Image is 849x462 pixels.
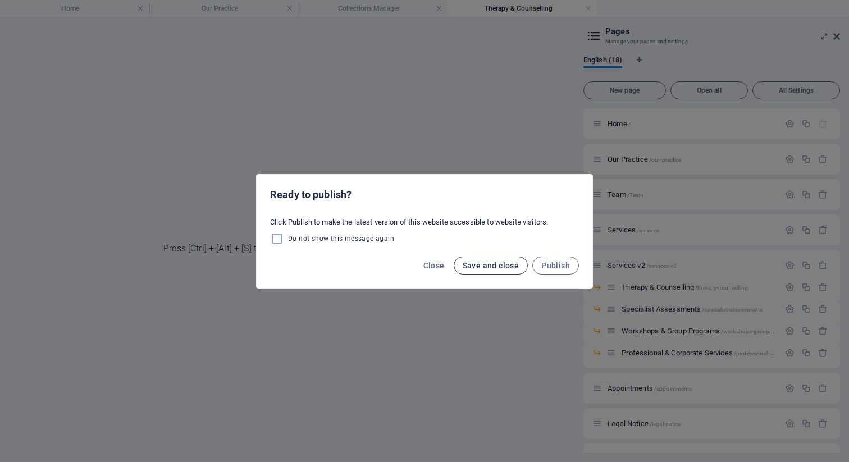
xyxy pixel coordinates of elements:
button: Save and close [454,257,528,275]
span: Close [423,261,445,270]
button: Publish [532,257,579,275]
span: Publish [541,261,570,270]
h2: Ready to publish? [270,188,579,202]
div: Click Publish to make the latest version of this website accessible to website visitors. [257,213,592,250]
span: Save and close [463,261,519,270]
span: Do not show this message again [288,234,394,243]
button: Close [419,257,449,275]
